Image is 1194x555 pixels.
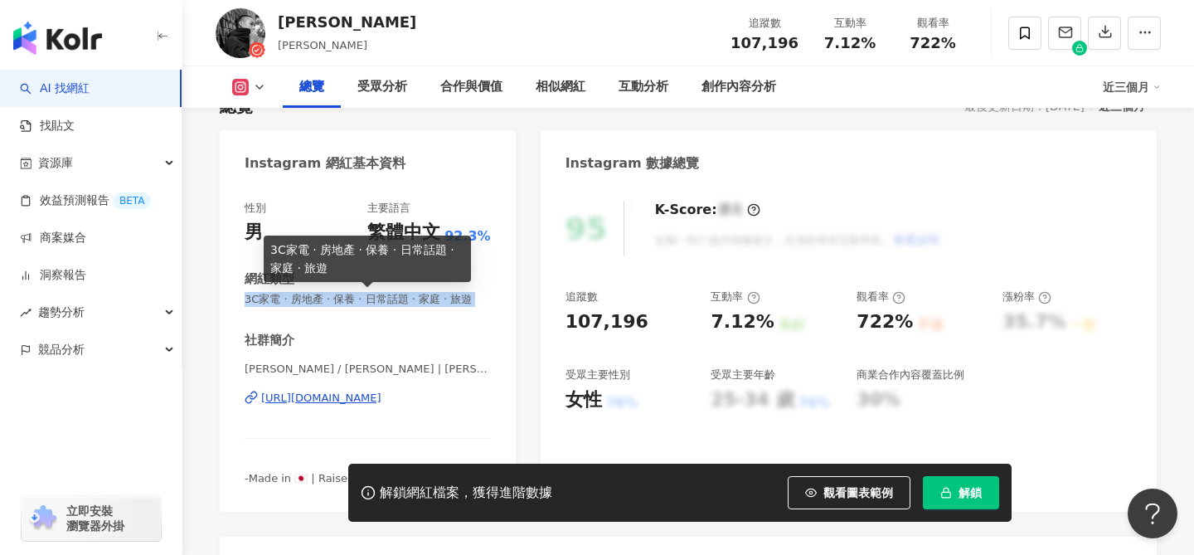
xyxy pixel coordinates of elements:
[536,77,585,97] div: 相似網紅
[20,80,90,97] a: searchAI 找網紅
[27,505,59,532] img: chrome extension
[264,236,471,282] div: 3C家電 · 房地產 · 保養 · 日常話題 · 家庭 · 旅遊
[245,362,491,377] span: [PERSON_NAME] / [PERSON_NAME] | [PERSON_NAME]
[278,12,416,32] div: [PERSON_NAME]
[701,77,776,97] div: 創作內容分析
[20,230,86,246] a: 商案媒合
[38,294,85,331] span: 趨勢分析
[857,368,964,382] div: 商業合作內容覆蓋比例
[730,34,798,51] span: 107,196
[901,15,964,32] div: 觀看率
[711,290,760,304] div: 互動率
[380,484,552,502] div: 解鎖網紅檔案，獲得進階數據
[245,292,491,307] span: 3C家電 · 房地產 · 保養 · 日常話題 · 家庭 · 旅遊
[711,309,774,335] div: 7.12%
[245,270,294,288] div: 網紅類型
[245,391,491,406] a: [URL][DOMAIN_NAME]
[857,309,913,335] div: 722%
[357,77,407,97] div: 受眾分析
[857,290,905,304] div: 觀看率
[565,154,700,173] div: Instagram 數據總覽
[619,77,668,97] div: 互動分析
[22,496,161,541] a: chrome extension立即安裝 瀏覽器外掛
[66,504,124,533] span: 立即安裝 瀏覽器外掛
[216,8,265,58] img: KOL Avatar
[20,307,32,319] span: rise
[823,486,893,499] span: 觀看圖表範例
[38,331,85,368] span: 競品分析
[730,15,798,32] div: 追蹤數
[565,368,630,382] div: 受眾主要性別
[20,118,75,134] a: 找貼文
[788,476,910,509] button: 觀看圖表範例
[959,486,982,499] span: 解鎖
[245,332,294,349] div: 社群簡介
[565,387,602,413] div: 女性
[565,309,648,335] div: 107,196
[711,368,775,382] div: 受眾主要年齡
[824,35,876,51] span: 7.12%
[565,290,598,304] div: 追蹤數
[245,154,405,173] div: Instagram 網紅基本資料
[367,220,440,246] div: 繁體中文
[444,227,491,246] span: 92.3%
[299,77,324,97] div: 總覽
[13,22,102,55] img: logo
[20,267,86,284] a: 洞察報告
[278,39,367,51] span: [PERSON_NAME]
[910,35,956,51] span: 722%
[38,144,73,182] span: 資源庫
[261,391,381,406] div: [URL][DOMAIN_NAME]
[440,77,502,97] div: 合作與價值
[923,476,999,509] button: 解鎖
[367,201,410,216] div: 主要語言
[818,15,881,32] div: 互動率
[655,201,760,219] div: K-Score :
[20,192,151,209] a: 效益預測報告BETA
[245,201,266,216] div: 性別
[1103,74,1161,100] div: 近三個月
[245,220,263,246] div: 男
[1002,290,1051,304] div: 漲粉率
